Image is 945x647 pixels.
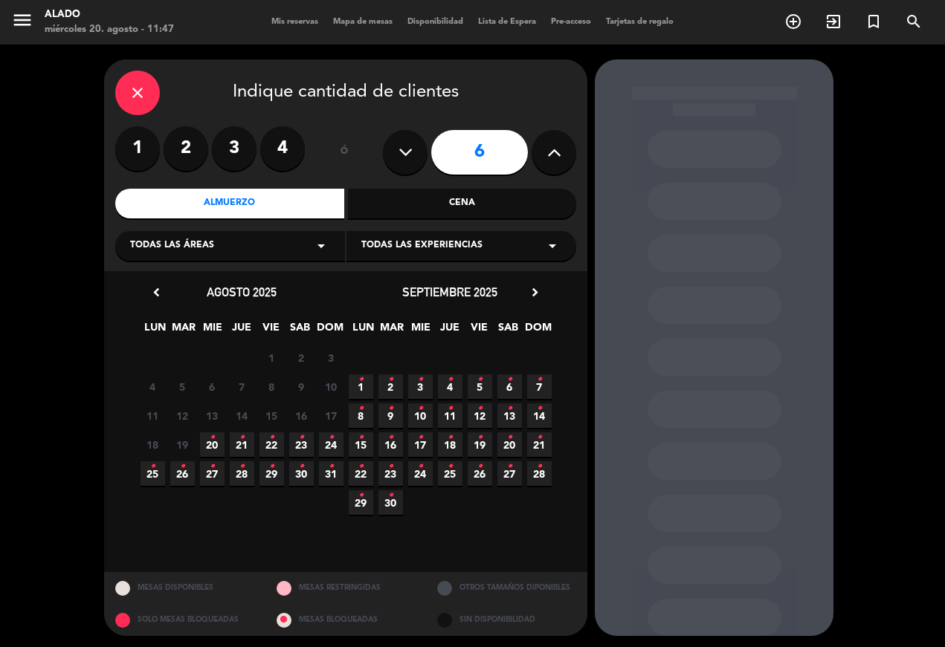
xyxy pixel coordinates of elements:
[230,319,254,343] span: JUE
[527,285,543,300] i: chevron_right
[299,426,304,449] i: •
[388,426,393,449] i: •
[172,319,196,343] span: MAR
[150,455,155,478] i: •
[230,432,254,457] span: 21
[438,403,462,428] span: 11
[210,426,215,449] i: •
[259,432,284,457] span: 22
[349,432,373,457] span: 15
[813,9,854,34] span: WALK IN
[448,455,453,478] i: •
[537,455,542,478] i: •
[599,18,681,26] span: Tarjetas de regalo
[865,13,883,30] i: turned_in_not
[115,71,576,115] div: Indique cantidad de clientes
[180,455,185,478] i: •
[388,455,393,478] i: •
[527,374,552,399] span: 7
[507,397,512,420] i: •
[471,18,544,26] span: Lista de Espera
[326,18,400,26] span: Mapa de mesas
[349,490,373,515] span: 29
[527,461,552,486] span: 28
[408,374,433,399] span: 3
[537,368,542,391] i: •
[418,397,423,420] i: •
[905,13,923,30] i: search
[230,374,254,399] span: 7
[207,285,277,299] span: agosto 2025
[264,18,326,26] span: Mis reservas
[468,374,492,399] span: 5
[289,345,314,370] span: 2
[448,397,453,420] i: •
[408,403,433,428] span: 10
[784,13,802,30] i: add_circle_outline
[348,189,577,218] div: Cena
[388,368,393,391] i: •
[468,403,492,428] span: 12
[289,403,314,428] span: 16
[358,397,364,420] i: •
[170,461,195,486] span: 26
[477,397,483,420] i: •
[358,426,364,449] i: •
[467,319,491,343] span: VIE
[141,403,165,428] span: 11
[378,374,403,399] span: 2
[507,368,512,391] i: •
[212,126,257,171] label: 3
[525,319,549,343] span: DOM
[45,22,174,37] div: miércoles 20. agosto - 11:47
[358,455,364,478] i: •
[477,426,483,449] i: •
[497,374,522,399] span: 6
[288,319,312,343] span: SAB
[418,426,423,449] i: •
[378,461,403,486] span: 23
[230,403,254,428] span: 14
[477,368,483,391] i: •
[200,403,225,428] span: 13
[259,403,284,428] span: 15
[438,432,462,457] span: 18
[497,461,522,486] span: 27
[289,461,314,486] span: 30
[239,455,245,478] i: •
[537,397,542,420] i: •
[537,426,542,449] i: •
[854,9,894,34] span: Reserva especial
[825,13,842,30] i: exit_to_app
[426,572,587,604] div: OTROS TAMAÑOS DIPONIBLES
[319,345,344,370] span: 3
[507,455,512,478] i: •
[319,403,344,428] span: 17
[409,319,433,343] span: MIE
[164,126,208,171] label: 2
[269,426,274,449] i: •
[289,432,314,457] span: 23
[239,426,245,449] i: •
[426,604,587,636] div: SIN DISPONIBILIDAD
[319,461,344,486] span: 31
[496,319,520,343] span: SAB
[141,374,165,399] span: 4
[11,9,33,31] i: menu
[210,455,215,478] i: •
[265,572,427,604] div: MESAS RESTRINGIDAS
[497,403,522,428] span: 13
[170,432,195,457] span: 19
[349,461,373,486] span: 22
[129,84,146,102] i: close
[507,426,512,449] i: •
[380,319,404,343] span: MAR
[477,455,483,478] i: •
[265,604,427,636] div: MESAS BLOQUEADAS
[349,403,373,428] span: 8
[388,397,393,420] i: •
[104,604,265,636] div: SOLO MESAS BLOQUEADAS
[351,319,375,343] span: LUN
[527,403,552,428] span: 14
[400,18,471,26] span: Disponibilidad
